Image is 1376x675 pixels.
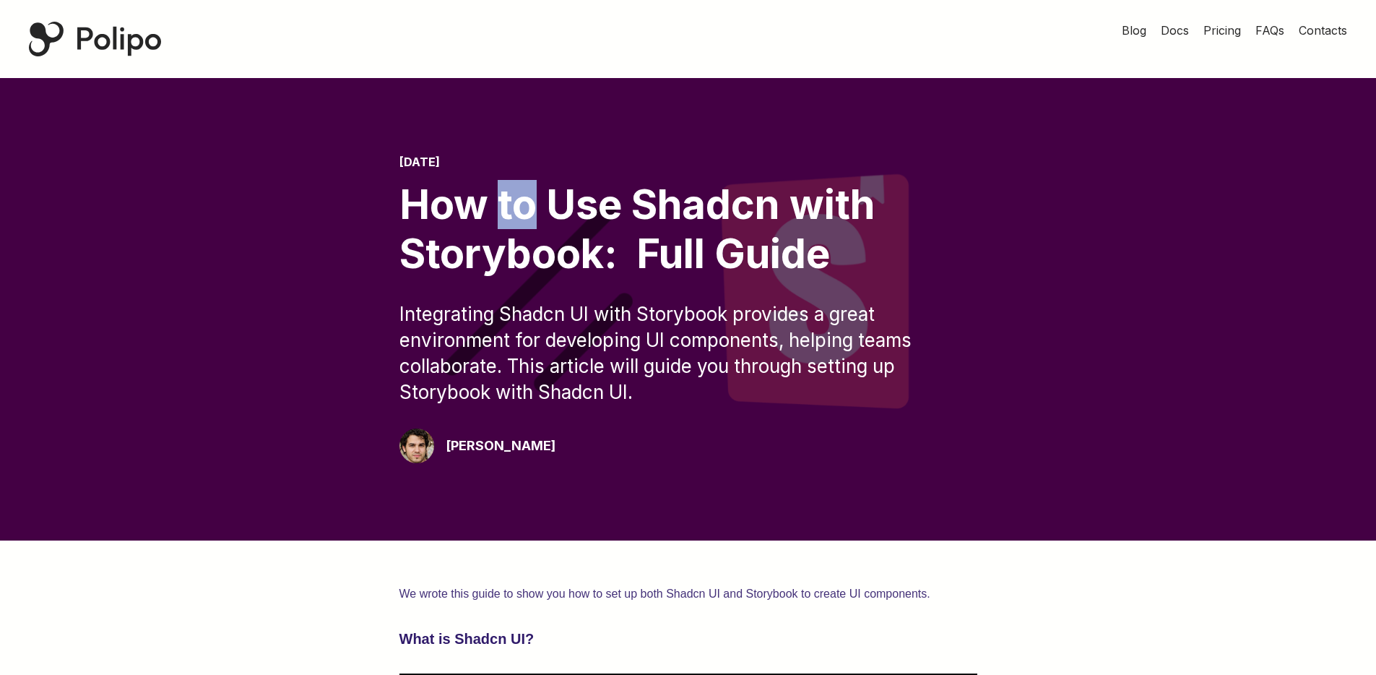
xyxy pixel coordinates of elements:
a: Docs [1161,22,1189,39]
a: Blog [1122,22,1146,39]
div: [PERSON_NAME] [446,436,555,456]
span: FAQs [1255,23,1284,38]
time: [DATE] [399,155,440,169]
span: Docs [1161,23,1189,38]
h3: What is Shadcn UI? [399,627,977,650]
a: Pricing [1203,22,1241,39]
span: Contacts [1299,23,1347,38]
span: Pricing [1203,23,1241,38]
a: Contacts [1299,22,1347,39]
div: How to Use Shadcn with Storybook: Full Guide [399,181,977,278]
span: Blog [1122,23,1146,38]
div: Integrating Shadcn UI with Storybook provides a great environment for developing UI components, h... [399,301,977,405]
a: FAQs [1255,22,1284,39]
p: We wrote this guide to show you how to set up both Shadcn UI and Storybook to create UI components. [399,584,977,604]
img: Giorgio Pari Polipo [399,429,434,463]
